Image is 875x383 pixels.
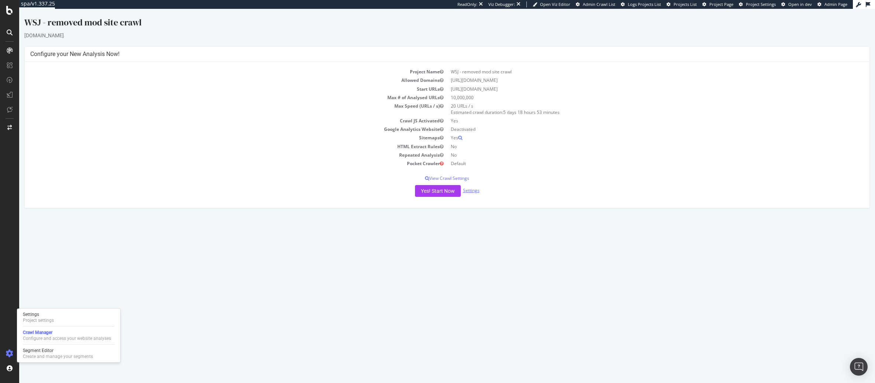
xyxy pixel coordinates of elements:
[746,1,776,7] span: Project Settings
[11,59,428,67] td: Project Name
[428,84,845,93] td: 10,000,000
[11,116,428,125] td: Google Analytics Website
[23,330,111,335] div: Crawl Manager
[11,142,428,150] td: Repeated Analysis
[428,59,845,67] td: WSJ - removed mod site crawl
[11,93,428,108] td: Max Speed (URLs / s)
[428,76,845,84] td: [URL][DOMAIN_NAME]
[11,42,845,49] h4: Configure your New Analysis Now!
[11,150,428,159] td: Pocket Crawler
[23,354,93,359] div: Create and manage your segments
[23,317,54,323] div: Project settings
[576,1,615,7] a: Admin Crawl List
[20,329,117,342] a: Crawl ManagerConfigure and access your website analyses
[739,1,776,7] a: Project Settings
[444,178,460,185] a: Settings
[428,108,845,116] td: Yes
[667,1,697,7] a: Projects List
[817,1,847,7] a: Admin Page
[20,311,117,324] a: SettingsProject settings
[20,347,117,360] a: Segment EditorCreate and manage your segments
[428,67,845,76] td: [URL][DOMAIN_NAME]
[824,1,847,7] span: Admin Page
[11,67,428,76] td: Allowed Domains
[11,108,428,116] td: Crawl JS Activated
[5,23,851,30] div: [DOMAIN_NAME]
[428,125,845,133] td: Yes
[428,116,845,125] td: Deactivated
[23,335,111,341] div: Configure and access your website analyses
[11,133,428,142] td: HTML Extract Rules
[621,1,661,7] a: Logs Projects List
[23,348,93,354] div: Segment Editor
[396,176,442,188] button: Yes! Start Now
[674,1,697,7] span: Projects List
[428,142,845,150] td: No
[428,133,845,142] td: No
[23,311,54,317] div: Settings
[428,150,845,159] td: Default
[11,84,428,93] td: Max # of Analysed URLs
[709,1,733,7] span: Project Page
[540,1,570,7] span: Open Viz Editor
[788,1,812,7] span: Open in dev
[428,93,845,108] td: 20 URLs / s Estimated crawl duration:
[583,1,615,7] span: Admin Crawl List
[533,1,570,7] a: Open Viz Editor
[457,1,477,7] div: ReadOnly:
[5,7,851,23] div: WSJ - removed mod site crawl
[781,1,812,7] a: Open in dev
[702,1,733,7] a: Project Page
[628,1,661,7] span: Logs Projects List
[11,166,845,173] p: View Crawl Settings
[11,76,428,84] td: Start URLs
[484,100,540,107] span: 5 days 18 hours 53 minutes
[488,1,515,7] div: Viz Debugger:
[850,358,868,376] div: Open Intercom Messenger
[11,125,428,133] td: Sitemaps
